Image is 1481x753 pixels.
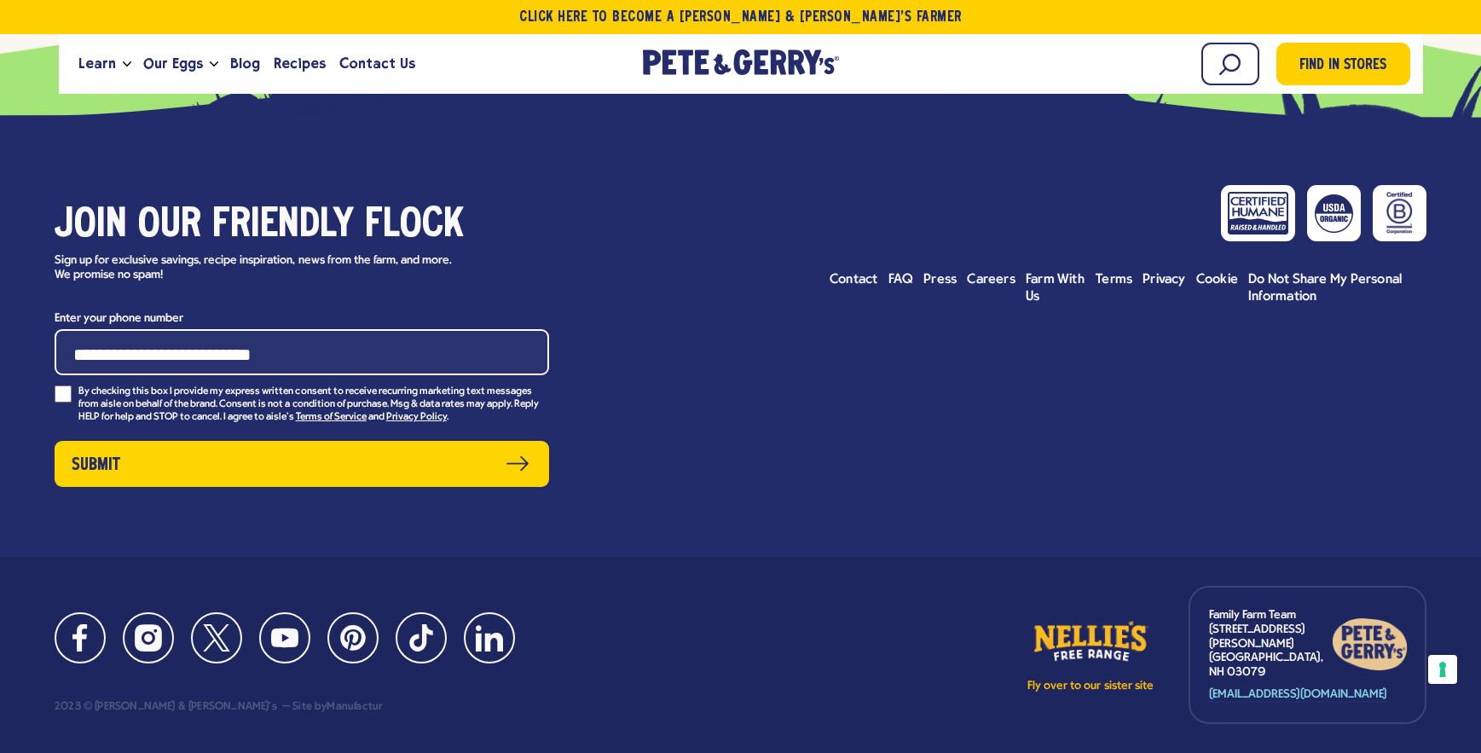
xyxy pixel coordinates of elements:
[1276,43,1410,85] a: Find in Stores
[1209,609,1332,681] p: Family Farm Team [STREET_ADDRESS][PERSON_NAME] [GEOGRAPHIC_DATA], NH 03079
[223,41,267,87] a: Blog
[967,273,1015,287] span: Careers
[1027,681,1154,692] p: Fly over to our sister site
[143,53,203,74] span: Our Eggs
[1027,617,1154,692] a: Fly over to our sister site
[210,61,218,67] button: Open the dropdown menu for Our Eggs
[1201,43,1259,85] input: Search
[78,385,549,424] p: By checking this box I provide my express written consent to receive recurring marketing text mes...
[55,441,549,487] button: Submit
[1248,273,1402,304] span: Do Not Share My Personal Information
[1299,55,1386,78] span: Find in Stores
[888,273,914,287] span: FAQ
[1096,271,1132,288] a: Terms
[280,701,383,713] div: Site by
[274,53,326,74] span: Recipes
[1248,271,1426,305] a: Do Not Share My Personal Information
[136,41,210,87] a: Our Eggs
[1096,273,1132,287] span: Terms
[923,273,957,287] span: Press
[1196,271,1238,288] a: Cookie
[830,271,1426,305] ul: Footer menu
[55,308,549,329] label: Enter your phone number
[78,53,116,74] span: Learn
[55,202,549,250] h3: Join our friendly flock
[923,271,957,288] a: Press
[1428,655,1457,684] button: Your consent preferences for tracking technologies
[267,41,333,87] a: Recipes
[1026,273,1085,304] span: Farm With Us
[123,61,131,67] button: Open the dropdown menu for Learn
[333,41,422,87] a: Contact Us
[967,271,1015,288] a: Careers
[339,53,415,74] span: Contact Us
[55,254,468,283] p: Sign up for exclusive savings, recipe inspiration, news from the farm, and more. We promise no spam!
[1143,271,1186,288] a: Privacy
[830,271,878,288] a: Contact
[386,412,447,424] a: Privacy Policy
[55,385,72,403] input: By checking this box I provide my express written consent to receive recurring marketing text mes...
[888,271,914,288] a: FAQ
[296,412,367,424] a: Terms of Service
[72,41,123,87] a: Learn
[1143,273,1186,287] span: Privacy
[55,701,277,713] div: 2023 © [PERSON_NAME] & [PERSON_NAME]'s
[1196,273,1238,287] span: Cookie
[327,701,383,713] a: Manufactur
[1026,271,1085,305] a: Farm With Us
[1209,688,1387,703] a: [EMAIL_ADDRESS][DOMAIN_NAME]
[230,53,260,74] span: Blog
[830,273,878,287] span: Contact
